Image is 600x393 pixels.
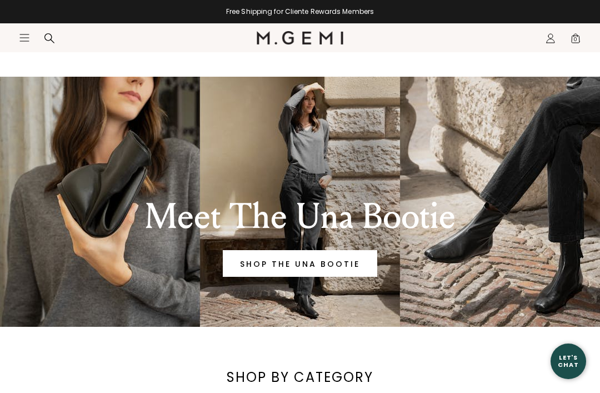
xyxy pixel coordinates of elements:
div: Meet The Una Bootie [94,197,506,237]
div: SHOP BY CATEGORY [225,369,375,386]
div: Let's Chat [551,354,586,368]
img: M.Gemi [257,31,344,44]
button: Open site menu [19,32,30,43]
span: 0 [570,35,581,46]
a: Banner primary button [223,250,377,277]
